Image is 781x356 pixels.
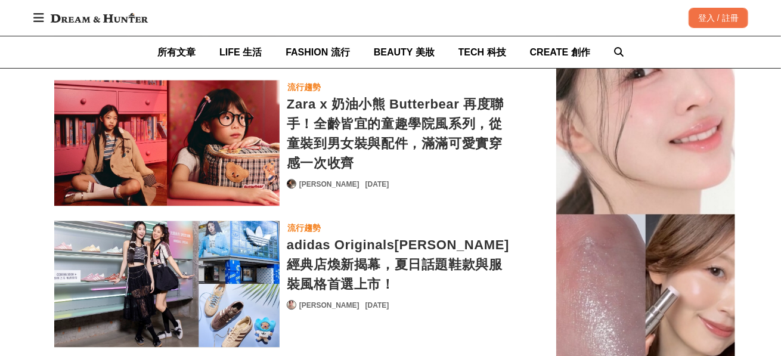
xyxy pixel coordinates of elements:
a: CREATE 創作 [530,36,590,68]
a: TECH 科技 [458,36,506,68]
span: BEAUTY 美妝 [374,47,435,57]
a: Zara x 奶油小熊 Butterbear 再度聯手！全齡皆宜的童趣學院風系列，從童裝到男女裝與配件，滿滿可愛實穿感一次收齊 [54,80,280,207]
span: FASHION 流行 [286,47,350,57]
div: 登入 / 註冊 [689,8,748,28]
a: [PERSON_NAME] [299,300,359,311]
a: 流行趨勢 [287,221,321,235]
span: CREATE 創作 [530,47,590,57]
a: BEAUTY 美妝 [374,36,435,68]
span: TECH 科技 [458,47,506,57]
a: LIFE 生活 [219,36,262,68]
div: [DATE] [365,300,389,311]
a: Zara x 奶油小熊 Butterbear 再度聯手！全齡皆宜的童趣學院風系列，從童裝到男女裝與配件，滿滿可愛實穿感一次收齊 [287,94,512,173]
a: [PERSON_NAME] [299,179,359,190]
span: LIFE 生活 [219,47,262,57]
img: Avatar [287,301,296,309]
img: Dream & Hunter [45,7,154,29]
div: 流行趨勢 [287,221,321,234]
a: 流行趨勢 [287,80,321,94]
a: 所有文章 [157,36,196,68]
img: Avatar [287,179,296,188]
div: [DATE] [365,179,389,190]
a: adidas Originals[PERSON_NAME]經典店煥新揭幕，夏日話題鞋款與服裝風格首選上市！ [287,235,512,294]
a: FASHION 流行 [286,36,350,68]
span: 所有文章 [157,47,196,57]
a: adidas Originals西門經典店煥新揭幕，夏日話題鞋款與服裝風格首選上市！ [54,221,280,348]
